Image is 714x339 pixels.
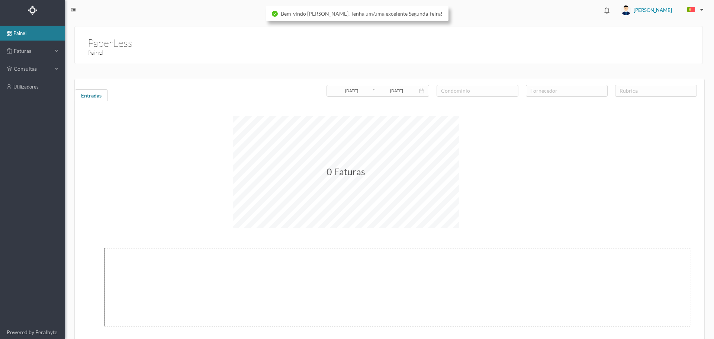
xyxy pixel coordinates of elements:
span: 0 Faturas [327,166,365,177]
div: fornecedor [530,87,600,95]
img: Logo [28,6,37,15]
h1: PaperLess [88,35,132,38]
input: Data final [376,87,417,95]
i: icon: bell [602,6,612,15]
div: rubrica [620,87,689,95]
span: Faturas [12,47,53,55]
i: icon: calendar [419,88,424,93]
h3: Painel [88,48,392,57]
span: consultas [14,65,51,73]
i: icon: check-circle [272,11,278,17]
i: icon: menu-fold [71,7,76,13]
div: Entradas [75,89,108,104]
span: Bem-vindo [PERSON_NAME]. Tenha um/uma excelente Segunda-feira! [281,10,443,17]
div: condomínio [441,87,511,95]
button: PT [681,4,707,16]
input: Data inicial [331,87,372,95]
img: user_titan3.af2715ee.jpg [621,5,631,15]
